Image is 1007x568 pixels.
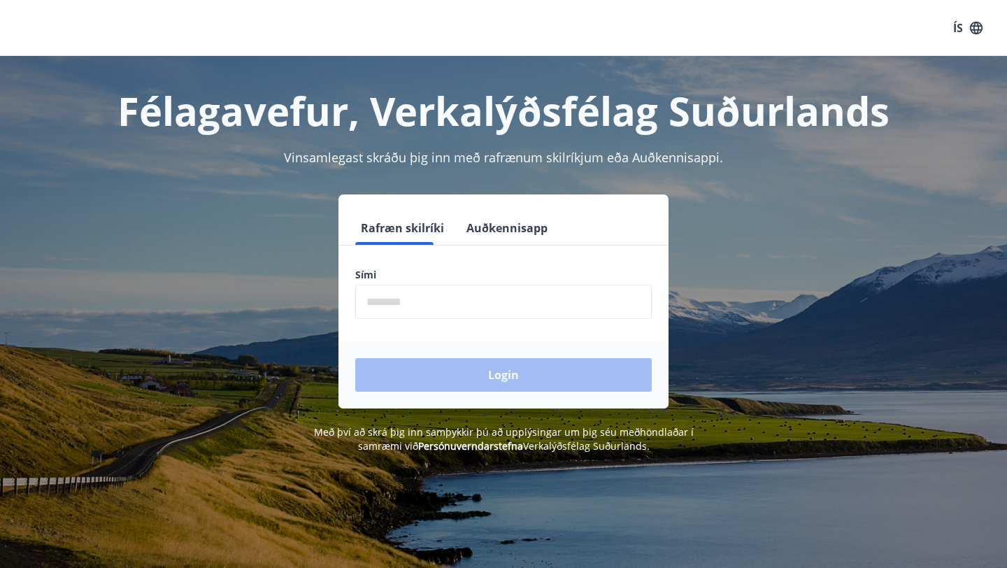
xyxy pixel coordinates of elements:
span: Með því að skrá þig inn samþykkir þú að upplýsingar um þig séu meðhöndlaðar í samræmi við Verkalý... [314,425,694,453]
button: Auðkennisapp [461,211,553,245]
button: Rafræn skilríki [355,211,450,245]
a: Persónuverndarstefna [418,439,523,453]
button: ÍS [945,15,990,41]
label: Sími [355,268,652,282]
h1: Félagavefur, Verkalýðsfélag Suðurlands [17,84,990,137]
span: Vinsamlegast skráðu þig inn með rafrænum skilríkjum eða Auðkennisappi. [284,149,723,166]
